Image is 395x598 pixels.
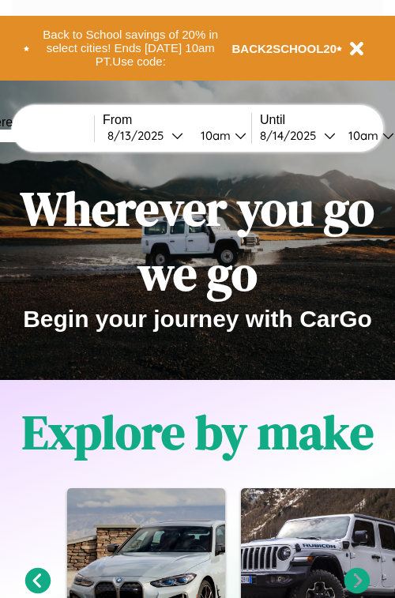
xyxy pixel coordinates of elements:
b: BACK2SCHOOL20 [232,42,337,55]
button: 8/13/2025 [103,127,188,144]
button: Back to School savings of 20% in select cities! Ends [DATE] 10am PT.Use code: [29,24,232,73]
div: 10am [340,128,382,143]
h1: Explore by make [22,400,374,464]
div: 8 / 13 / 2025 [107,128,171,143]
div: 8 / 14 / 2025 [260,128,324,143]
label: From [103,113,251,127]
button: 10am [188,127,251,144]
div: 10am [193,128,235,143]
